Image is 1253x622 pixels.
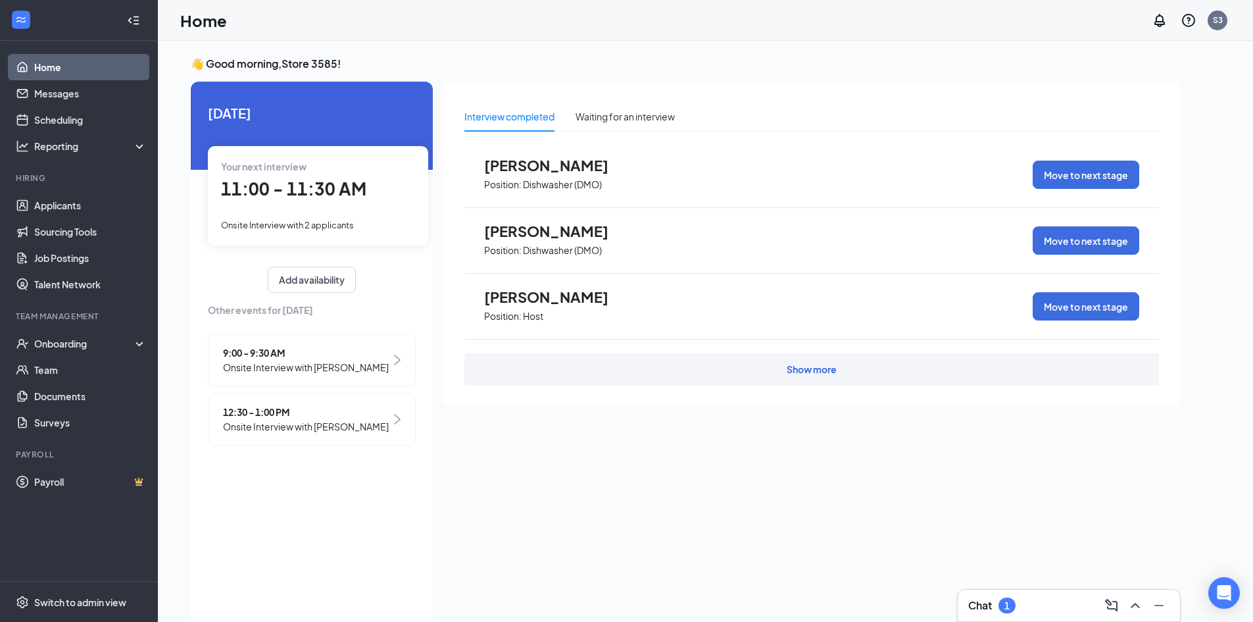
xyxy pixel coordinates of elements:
[464,109,554,124] div: Interview completed
[1004,600,1010,611] div: 1
[34,54,147,80] a: Home
[1208,577,1240,609] div: Open Intercom Messenger
[484,222,629,240] span: [PERSON_NAME]
[34,469,147,495] a: PayrollCrown
[523,244,602,257] p: Dishwasher (DMO)
[1033,161,1139,189] button: Move to next stage
[180,9,227,32] h1: Home
[34,140,147,153] div: Reporting
[223,405,389,419] span: 12:30 - 1:00 PM
[191,57,1180,71] h3: 👋 Good morning, Store 3585 !
[223,360,389,375] span: Onsite Interview with [PERSON_NAME]
[1152,13,1167,28] svg: Notifications
[223,419,389,434] span: Onsite Interview with [PERSON_NAME]
[221,161,307,172] span: Your next interview
[1104,598,1119,613] svg: ComposeMessage
[34,271,147,298] a: Talent Network
[34,409,147,436] a: Surveys
[223,346,389,360] span: 9:00 - 9:30 AM
[268,267,356,293] button: Add availability
[34,357,147,383] a: Team
[1213,14,1223,26] div: S3
[523,310,543,323] p: Host
[221,220,354,230] span: Onsite Interview with 2 applicants
[16,337,29,350] svg: UserCheck
[787,363,837,376] div: Show more
[34,192,147,219] a: Applicants
[34,383,147,409] a: Documents
[34,219,147,245] a: Sourcing Tools
[1148,595,1169,616] button: Minimize
[34,245,147,271] a: Job Postings
[484,244,522,257] p: Position:
[1127,598,1143,613] svg: ChevronUp
[34,80,147,107] a: Messages
[34,337,135,350] div: Onboarding
[1125,595,1146,616] button: ChevronUp
[16,449,144,460] div: Payroll
[1033,292,1139,321] button: Move to next stage
[16,596,29,609] svg: Settings
[484,178,522,191] p: Position:
[34,596,126,609] div: Switch to admin view
[523,178,602,191] p: Dishwasher (DMO)
[127,14,140,27] svg: Collapse
[484,310,522,323] p: Position:
[221,178,366,199] span: 11:00 - 11:30 AM
[16,140,29,153] svg: Analysis
[14,13,28,26] svg: WorkstreamLogo
[1033,226,1139,255] button: Move to next stage
[968,598,992,613] h3: Chat
[34,107,147,133] a: Scheduling
[484,157,629,174] span: [PERSON_NAME]
[1151,598,1167,613] svg: Minimize
[208,303,416,317] span: Other events for [DATE]
[16,311,144,322] div: Team Management
[1181,13,1196,28] svg: QuestionInfo
[576,109,675,124] div: Waiting for an interview
[484,288,629,305] span: [PERSON_NAME]
[1101,595,1122,616] button: ComposeMessage
[16,172,144,184] div: Hiring
[208,103,416,123] span: [DATE]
